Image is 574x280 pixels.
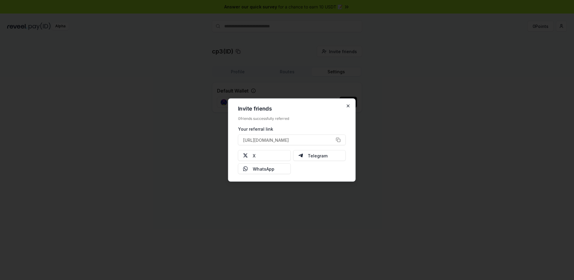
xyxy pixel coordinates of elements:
[243,153,248,158] img: X
[238,106,346,111] h2: Invite friends
[238,135,346,145] button: [URL][DOMAIN_NAME]
[243,166,248,171] img: Whatsapp
[238,126,346,132] div: Your referral link
[238,163,291,174] button: WhatsApp
[243,137,289,143] span: [URL][DOMAIN_NAME]
[293,150,346,161] button: Telegram
[238,116,346,121] div: 0 friends successfully referred
[298,153,303,158] img: Telegram
[238,150,291,161] button: X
